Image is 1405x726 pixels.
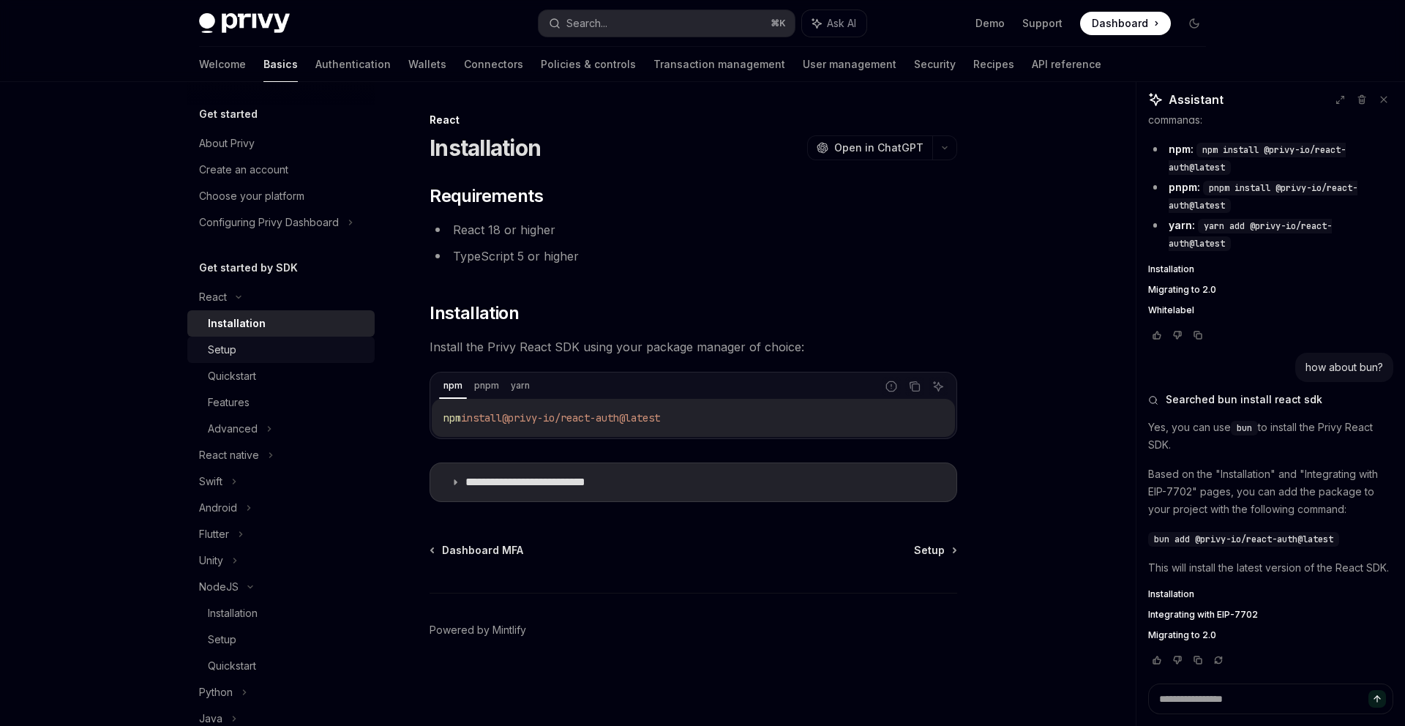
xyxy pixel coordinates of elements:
div: About Privy [199,135,255,152]
div: Search... [566,15,607,32]
span: Dashboard [1092,16,1148,31]
a: Dashboard MFA [431,543,523,558]
a: Welcome [199,47,246,82]
div: yarn [506,377,534,394]
span: Migrating to 2.0 [1148,284,1216,296]
a: Setup [914,543,956,558]
div: how about bun? [1305,360,1383,375]
a: Authentication [315,47,391,82]
div: React native [199,446,259,464]
a: Quickstart [187,363,375,389]
a: Support [1022,16,1063,31]
span: Setup [914,543,945,558]
h5: Get started [199,105,258,123]
a: Installation [187,310,375,337]
span: @privy-io/react-auth@latest [502,411,660,424]
span: Dashboard MFA [442,543,523,558]
a: API reference [1032,47,1101,82]
a: Installation [1148,588,1393,600]
a: Setup [187,337,375,363]
a: Wallets [408,47,446,82]
a: Setup [187,626,375,653]
span: Install the Privy React SDK using your package manager of choice: [430,337,957,357]
a: Integrating with EIP-7702 [1148,609,1393,621]
a: Dashboard [1080,12,1171,35]
h1: Installation [430,135,541,161]
span: Whitelabel [1148,304,1194,316]
button: Toggle dark mode [1183,12,1206,35]
span: Searched bun install react sdk [1166,392,1322,407]
span: Integrating with EIP-7702 [1148,609,1258,621]
div: Installation [208,315,266,332]
a: Installation [1148,263,1393,275]
div: Setup [208,631,236,648]
span: Installation [1148,588,1194,600]
h5: Get started by SDK [199,259,298,277]
a: Quickstart [187,653,375,679]
span: Requirements [430,184,543,208]
div: Configuring Privy Dashboard [199,214,339,231]
a: Recipes [973,47,1014,82]
a: Migrating to 2.0 [1148,629,1393,641]
button: Copy the contents from the code block [905,377,924,396]
div: Advanced [208,420,258,438]
span: pnpm install @privy-io/react-auth@latest [1169,182,1357,212]
li: React 18 or higher [430,220,957,240]
div: React [430,113,957,127]
span: yarn add @privy-io/react-auth@latest [1169,220,1332,250]
img: dark logo [199,13,290,34]
a: Transaction management [653,47,785,82]
div: Python [199,684,233,701]
button: Send message [1368,690,1386,708]
div: Quickstart [208,657,256,675]
a: Whitelabel [1148,304,1393,316]
a: Choose your platform [187,183,375,209]
div: Features [208,394,250,411]
div: Quickstart [208,367,256,385]
a: Basics [263,47,298,82]
div: Choose your platform [199,187,304,205]
a: Connectors [464,47,523,82]
div: npm [439,377,467,394]
span: Installation [430,302,519,325]
a: Security [914,47,956,82]
strong: pnpm: [1169,181,1200,193]
button: Open in ChatGPT [807,135,932,160]
strong: npm: [1169,143,1194,155]
a: User management [803,47,896,82]
a: Features [187,389,375,416]
div: Android [199,499,237,517]
span: Installation [1148,263,1194,275]
div: NodeJS [199,578,239,596]
p: This will install the latest version of the React SDK. [1148,559,1393,577]
span: install [461,411,502,424]
button: Search...⌘K [539,10,795,37]
span: bun add @privy-io/react-auth@latest [1154,534,1333,545]
div: Unity [199,552,223,569]
span: Assistant [1169,91,1224,108]
div: Installation [208,605,258,622]
button: Report incorrect code [882,377,901,396]
button: Ask AI [802,10,866,37]
span: npm install @privy-io/react-auth@latest [1169,144,1346,173]
div: React [199,288,227,306]
button: Ask AI [929,377,948,396]
a: Migrating to 2.0 [1148,284,1393,296]
span: Ask AI [827,16,856,31]
strong: yarn: [1169,219,1195,231]
span: Migrating to 2.0 [1148,629,1216,641]
a: Create an account [187,157,375,183]
a: Powered by Mintlify [430,623,526,637]
a: Installation [187,600,375,626]
span: Open in ChatGPT [834,141,923,155]
div: Swift [199,473,222,490]
a: About Privy [187,130,375,157]
div: pnpm [470,377,503,394]
button: Searched bun install react sdk [1148,392,1393,407]
div: Flutter [199,525,229,543]
div: Create an account [199,161,288,179]
span: npm [443,411,461,424]
a: Policies & controls [541,47,636,82]
p: Based on the "Installation" and "Integrating with EIP-7702" pages, you can add the package to you... [1148,465,1393,518]
div: Setup [208,341,236,359]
